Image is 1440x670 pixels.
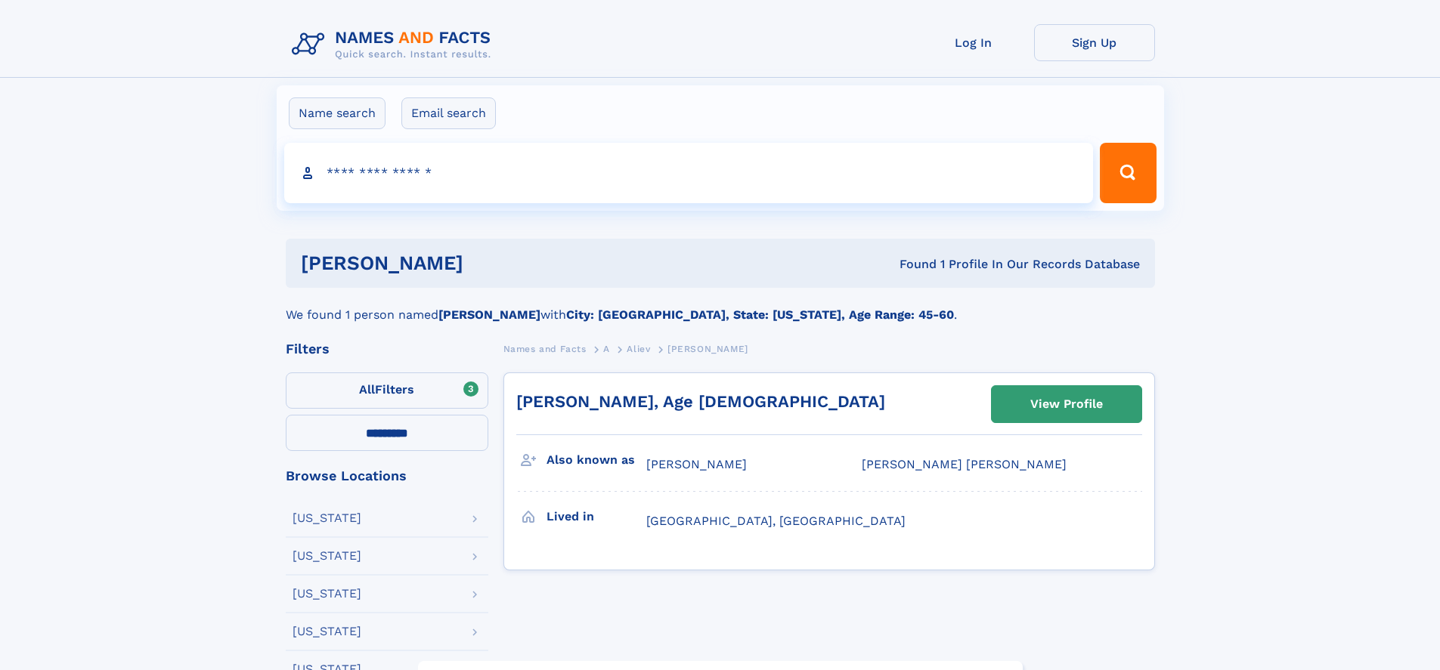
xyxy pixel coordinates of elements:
[503,339,587,358] a: Names and Facts
[1034,24,1155,61] a: Sign Up
[293,588,361,600] div: [US_STATE]
[862,457,1067,471] span: [PERSON_NAME] [PERSON_NAME]
[627,339,650,358] a: Aliev
[284,143,1094,203] input: search input
[516,392,885,411] a: [PERSON_NAME], Age [DEMOGRAPHIC_DATA]
[293,512,361,524] div: [US_STATE]
[603,344,610,354] span: A
[627,344,650,354] span: Aliev
[603,339,610,358] a: A
[646,514,906,528] span: [GEOGRAPHIC_DATA], [GEOGRAPHIC_DATA]
[301,254,682,273] h1: [PERSON_NAME]
[547,447,646,473] h3: Also known as
[293,625,361,638] div: [US_STATE]
[359,382,375,397] span: All
[1100,143,1156,203] button: Search Button
[547,504,646,530] h3: Lived in
[289,97,386,129] label: Name search
[992,386,1141,422] a: View Profile
[286,24,503,65] img: Logo Names and Facts
[667,344,748,354] span: [PERSON_NAME]
[566,307,954,322] b: City: [GEOGRAPHIC_DATA], State: [US_STATE], Age Range: 45-60
[681,256,1140,273] div: Found 1 Profile In Our Records Database
[293,550,361,562] div: [US_STATE]
[286,342,488,356] div: Filters
[286,372,488,409] label: Filters
[438,307,540,322] b: [PERSON_NAME]
[1030,387,1103,421] div: View Profile
[646,457,747,471] span: [PERSON_NAME]
[286,288,1155,324] div: We found 1 person named with .
[913,24,1034,61] a: Log In
[401,97,496,129] label: Email search
[286,469,488,483] div: Browse Locations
